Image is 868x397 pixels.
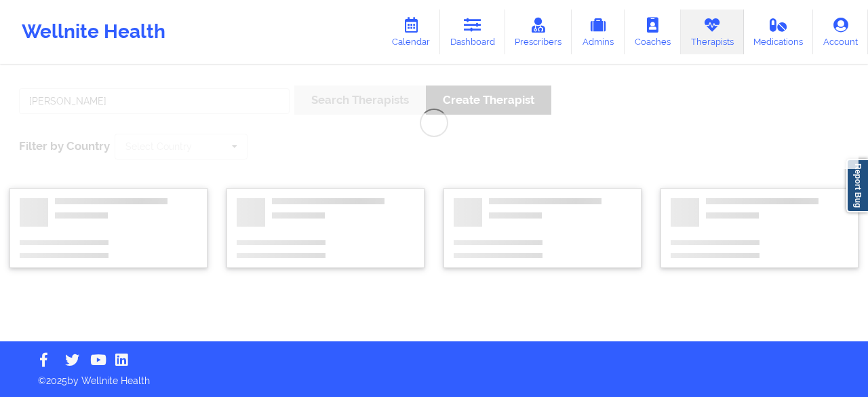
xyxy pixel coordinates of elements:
[846,159,868,212] a: Report Bug
[382,10,440,54] a: Calendar
[744,10,814,54] a: Medications
[28,364,840,387] p: © 2025 by Wellnite Health
[813,10,868,54] a: Account
[625,10,681,54] a: Coaches
[572,10,625,54] a: Admins
[440,10,505,54] a: Dashboard
[505,10,572,54] a: Prescribers
[681,10,744,54] a: Therapists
